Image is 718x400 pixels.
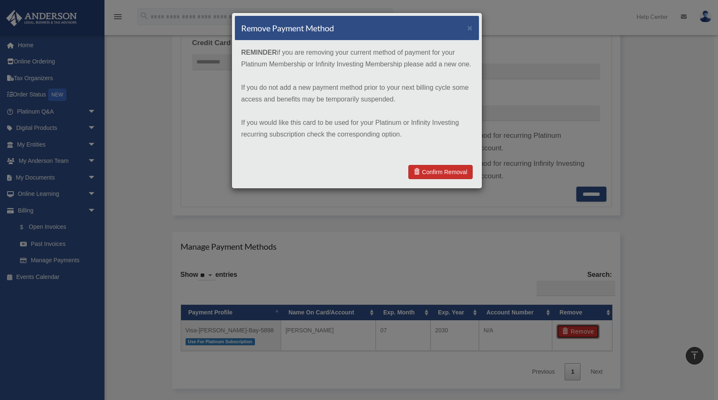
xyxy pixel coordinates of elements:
strong: REMINDER [241,49,277,56]
button: × [467,23,473,32]
h4: Remove Payment Method [241,22,334,34]
div: if you are removing your current method of payment for your Platinum Membership or Infinity Inves... [235,41,479,158]
p: If you do not add a new payment method prior to your next billing cycle some access and benefits ... [241,82,473,105]
p: If you would like this card to be used for your Platinum or Infinity Investing recurring subscrip... [241,117,473,140]
a: Confirm Removal [408,165,473,179]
